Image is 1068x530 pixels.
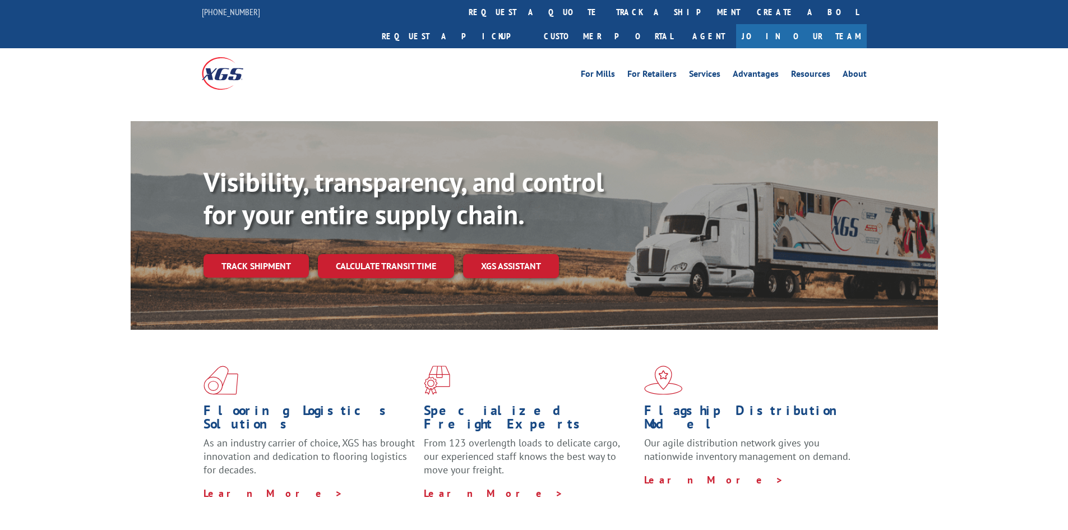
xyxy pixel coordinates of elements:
a: For Mills [581,70,615,82]
a: Learn More > [424,487,563,500]
a: Services [689,70,720,82]
b: Visibility, transparency, and control for your entire supply chain. [204,164,604,232]
p: From 123 overlength loads to delicate cargo, our experienced staff knows the best way to move you... [424,436,636,486]
a: Join Our Team [736,24,867,48]
a: Advantages [733,70,779,82]
a: Track shipment [204,254,309,278]
a: Agent [681,24,736,48]
a: Calculate transit time [318,254,454,278]
a: About [843,70,867,82]
img: xgs-icon-focused-on-flooring-red [424,366,450,395]
h1: Specialized Freight Experts [424,404,636,436]
a: Customer Portal [535,24,681,48]
a: [PHONE_NUMBER] [202,6,260,17]
a: Resources [791,70,830,82]
span: As an industry carrier of choice, XGS has brought innovation and dedication to flooring logistics... [204,436,415,476]
a: XGS ASSISTANT [463,254,559,278]
span: Our agile distribution network gives you nationwide inventory management on demand. [644,436,850,463]
a: For Retailers [627,70,677,82]
img: xgs-icon-flagship-distribution-model-red [644,366,683,395]
a: Learn More > [204,487,343,500]
a: Request a pickup [373,24,535,48]
h1: Flagship Distribution Model [644,404,856,436]
img: xgs-icon-total-supply-chain-intelligence-red [204,366,238,395]
a: Learn More > [644,473,784,486]
h1: Flooring Logistics Solutions [204,404,415,436]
